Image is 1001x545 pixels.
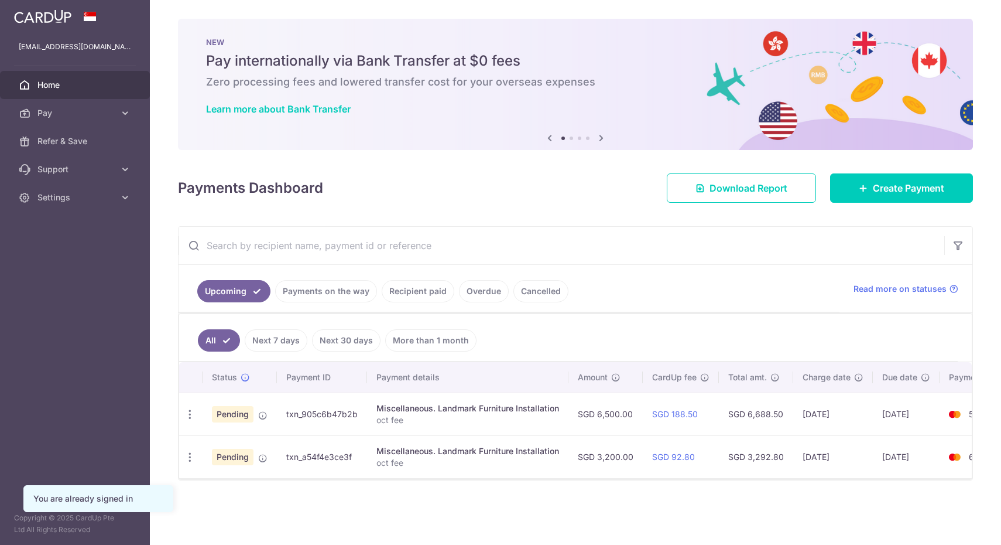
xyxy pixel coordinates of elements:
span: Pay [37,107,115,119]
a: Cancelled [513,280,568,302]
td: SGD 3,292.80 [719,435,793,478]
span: Support [37,163,115,175]
a: More than 1 month [385,329,476,352]
span: Charge date [803,372,851,383]
a: Learn more about Bank Transfer [206,103,351,115]
div: You are already signed in [33,493,163,505]
span: 6418 [969,452,988,462]
img: Bank Card [943,407,966,421]
span: Amount [578,372,608,383]
a: Payments on the way [275,280,377,302]
span: Refer & Save [37,135,115,147]
a: Recipient paid [382,280,454,302]
h5: Pay internationally via Bank Transfer at $0 fees [206,52,945,70]
h6: Zero processing fees and lowered transfer cost for your overseas expenses [206,75,945,89]
a: Next 7 days [245,329,307,352]
a: Read more on statuses [853,283,958,295]
td: SGD 6,688.50 [719,393,793,435]
span: Settings [37,192,115,203]
td: txn_905c6b47b2b [277,393,367,435]
h4: Payments Dashboard [178,178,323,199]
th: Payment details [367,362,568,393]
a: All [198,329,240,352]
img: Bank Card [943,450,966,464]
p: NEW [206,38,945,47]
span: 5573 [969,409,988,419]
th: Payment ID [277,362,367,393]
span: Pending [212,449,253,465]
span: Status [212,372,237,383]
td: [DATE] [873,435,940,478]
td: [DATE] [873,393,940,435]
img: CardUp [14,9,71,23]
span: Read more on statuses [853,283,947,295]
span: Total amt. [728,372,767,383]
td: SGD 6,500.00 [568,393,643,435]
td: txn_a54f4e3ce3f [277,435,367,478]
p: [EMAIL_ADDRESS][DOMAIN_NAME] [19,41,131,53]
img: Bank transfer banner [178,19,973,150]
a: Upcoming [197,280,270,302]
a: SGD 188.50 [652,409,698,419]
input: Search by recipient name, payment id or reference [179,227,944,264]
div: Miscellaneous. Landmark Furniture Installation [376,403,559,414]
a: Download Report [667,173,816,203]
a: SGD 92.80 [652,452,695,462]
p: oct fee [376,457,559,469]
span: Due date [882,372,917,383]
span: Home [37,79,115,91]
div: Miscellaneous. Landmark Furniture Installation [376,445,559,457]
td: SGD 3,200.00 [568,435,643,478]
a: Next 30 days [312,329,380,352]
a: Create Payment [830,173,973,203]
td: [DATE] [793,435,873,478]
span: Download Report [709,181,787,195]
a: Overdue [459,280,509,302]
p: oct fee [376,414,559,426]
td: [DATE] [793,393,873,435]
span: Create Payment [873,181,944,195]
span: Pending [212,406,253,423]
span: CardUp fee [652,372,697,383]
